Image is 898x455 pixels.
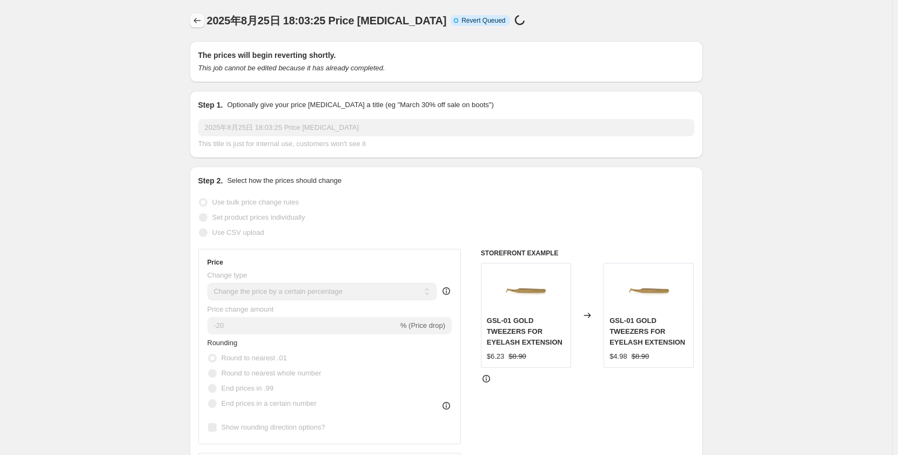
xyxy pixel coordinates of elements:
span: $4.98 [609,352,627,360]
input: 30% off holiday sale [198,119,694,136]
span: Change type [207,271,247,279]
p: Select how the prices should change [227,175,341,186]
span: $8.90 [508,352,526,360]
span: $8.90 [632,352,649,360]
i: This job cannot be edited because it has already completed. [198,64,385,72]
span: Round to nearest .01 [222,354,287,362]
span: Use CSV upload [212,228,264,236]
span: GSL-01 GOLD TWEEZERS FOR EYELASH EXTENSION [609,316,685,346]
h2: Step 1. [198,100,223,110]
p: Optionally give your price [MEDICAL_DATA] a title (eg "March 30% off sale on boots") [227,100,493,110]
input: -15 [207,317,398,334]
span: Price change amount [207,305,274,313]
span: End prices in a certain number [222,399,317,407]
span: $6.23 [487,352,505,360]
span: Show rounding direction options? [222,423,325,431]
h3: Price [207,258,223,267]
span: End prices in .99 [222,384,274,392]
div: help [441,286,452,296]
span: GSL-01 GOLD TWEEZERS FOR EYELASH EXTENSION [487,316,562,346]
span: Use bulk price change rules [212,198,299,206]
img: gsl-01-gold-tweezers-for-eyelash-extension_80x.jpg [627,269,671,312]
span: Round to nearest whole number [222,369,321,377]
span: This title is just for internal use, customers won't see it [198,140,366,148]
span: Rounding [207,339,238,347]
h2: Step 2. [198,175,223,186]
span: 2025年8月25日 18:03:25 Price [MEDICAL_DATA] [207,15,447,27]
h6: STOREFRONT EXAMPLE [481,249,694,258]
span: Revert Queued [461,16,505,25]
h2: The prices will begin reverting shortly. [198,50,694,61]
span: Set product prices individually [212,213,305,221]
span: % (Price drop) [400,321,445,329]
img: gsl-01-gold-tweezers-for-eyelash-extension_80x.jpg [504,269,547,312]
button: Price change jobs [190,13,205,28]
